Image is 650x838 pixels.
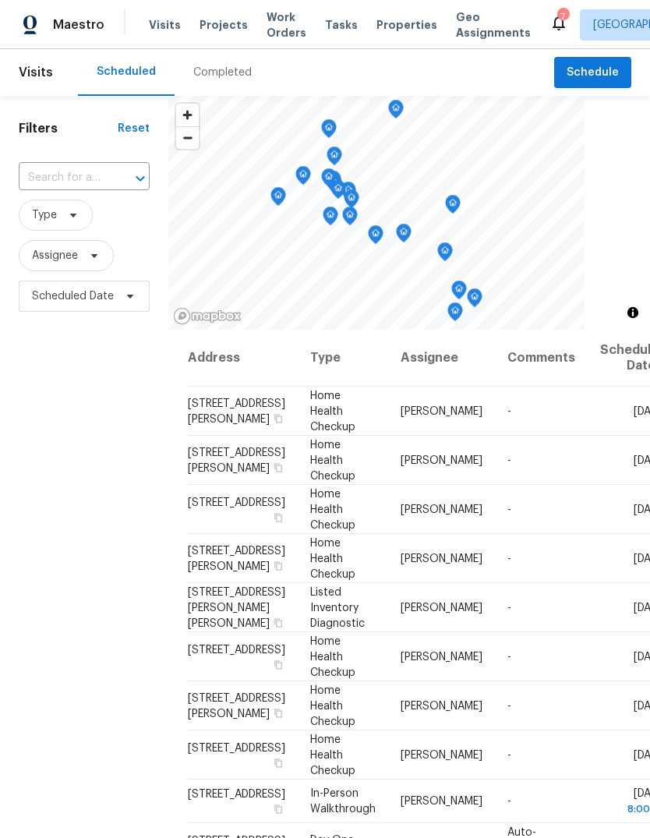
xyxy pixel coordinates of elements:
[401,796,482,807] span: [PERSON_NAME]
[187,330,298,387] th: Address
[97,64,156,80] div: Scheduled
[401,405,482,416] span: [PERSON_NAME]
[267,9,306,41] span: Work Orders
[188,692,285,719] span: [STREET_ADDRESS][PERSON_NAME]
[173,307,242,325] a: Mapbox homepage
[368,225,383,249] div: Map marker
[388,100,404,124] div: Map marker
[298,330,388,387] th: Type
[507,700,511,711] span: -
[310,537,355,579] span: Home Health Checkup
[507,553,511,564] span: -
[310,734,355,776] span: Home Health Checkup
[376,17,437,33] span: Properties
[401,504,482,514] span: [PERSON_NAME]
[310,488,355,530] span: Home Health Checkup
[188,545,285,571] span: [STREET_ADDRESS][PERSON_NAME]
[567,63,619,83] span: Schedule
[401,651,482,662] span: [PERSON_NAME]
[53,17,104,33] span: Maestro
[310,586,365,628] span: Listed Inventory Diagnostic
[456,9,531,41] span: Geo Assignments
[341,182,356,206] div: Map marker
[401,553,482,564] span: [PERSON_NAME]
[19,166,106,190] input: Search for an address...
[168,96,585,330] canvas: Map
[507,454,511,465] span: -
[188,644,285,655] span: [STREET_ADDRESS]
[327,147,342,171] div: Map marker
[401,602,482,613] span: [PERSON_NAME]
[401,454,482,465] span: [PERSON_NAME]
[118,121,150,136] div: Reset
[19,121,118,136] h1: Filters
[557,9,568,25] div: 7
[271,510,285,524] button: Copy Address
[270,187,286,211] div: Map marker
[129,168,151,189] button: Open
[437,242,453,267] div: Map marker
[310,788,376,815] span: In-Person Walkthrough
[188,497,285,507] span: [STREET_ADDRESS]
[295,166,311,190] div: Map marker
[325,19,358,30] span: Tasks
[507,796,511,807] span: -
[32,248,78,263] span: Assignee
[507,651,511,662] span: -
[193,65,252,80] div: Completed
[149,17,181,33] span: Visits
[271,802,285,816] button: Copy Address
[188,447,285,473] span: [STREET_ADDRESS][PERSON_NAME]
[188,742,285,753] span: [STREET_ADDRESS]
[495,330,588,387] th: Comments
[188,398,285,424] span: [STREET_ADDRESS][PERSON_NAME]
[271,558,285,572] button: Copy Address
[396,224,412,248] div: Map marker
[507,405,511,416] span: -
[388,330,495,387] th: Assignee
[176,126,199,149] button: Zoom out
[176,127,199,149] span: Zoom out
[310,439,355,481] span: Home Health Checkup
[321,119,337,143] div: Map marker
[507,749,511,760] span: -
[507,504,511,514] span: -
[310,684,355,727] span: Home Health Checkup
[310,635,355,677] span: Home Health Checkup
[271,705,285,720] button: Copy Address
[310,390,355,432] span: Home Health Checkup
[467,288,482,313] div: Map marker
[323,207,338,231] div: Map marker
[554,57,631,89] button: Schedule
[401,700,482,711] span: [PERSON_NAME]
[271,460,285,474] button: Copy Address
[342,207,358,231] div: Map marker
[330,180,346,204] div: Map marker
[624,303,642,322] button: Toggle attribution
[628,304,638,321] span: Toggle attribution
[32,288,114,304] span: Scheduled Date
[507,602,511,613] span: -
[344,189,359,214] div: Map marker
[271,755,285,769] button: Copy Address
[188,789,285,800] span: [STREET_ADDRESS]
[447,302,463,327] div: Map marker
[271,411,285,425] button: Copy Address
[321,168,337,193] div: Map marker
[32,207,57,223] span: Type
[451,281,467,305] div: Map marker
[188,586,285,628] span: [STREET_ADDRESS][PERSON_NAME][PERSON_NAME]
[200,17,248,33] span: Projects
[445,195,461,219] div: Map marker
[271,615,285,629] button: Copy Address
[19,55,53,90] span: Visits
[271,657,285,671] button: Copy Address
[401,749,482,760] span: [PERSON_NAME]
[176,104,199,126] button: Zoom in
